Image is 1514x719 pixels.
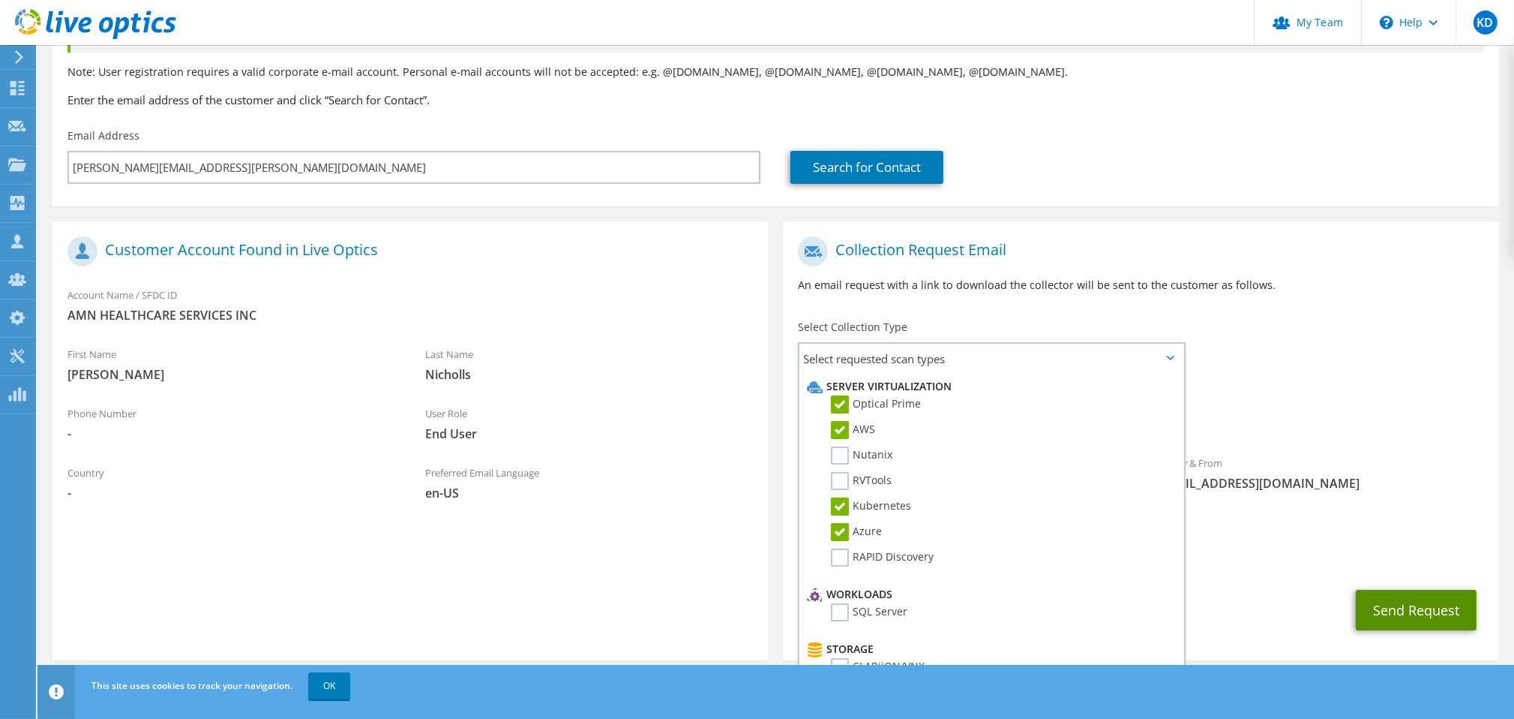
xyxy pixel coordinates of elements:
[803,640,1176,658] li: Storage
[52,279,768,331] div: Account Name / SFDC ID
[52,457,410,509] div: Country
[831,658,925,676] label: CLARiiON/VNX
[831,396,921,414] label: Optical Prime
[803,378,1176,396] li: Server Virtualization
[798,277,1483,293] p: An email request with a link to download the collector will be sent to the customer as follows.
[67,236,745,266] h1: Customer Account Found in Live Optics
[831,498,911,516] label: Kubernetes
[67,366,395,383] span: [PERSON_NAME]
[783,523,1498,575] div: CC & Reply To
[798,320,907,335] label: Select Collection Type
[831,447,892,465] label: Nutanix
[52,398,410,450] div: Phone Number
[410,338,768,390] div: Last Name
[425,485,753,501] span: en-US
[67,426,395,442] span: -
[831,421,875,439] label: AWS
[308,672,350,699] a: OK
[831,549,934,567] label: RAPID Discovery
[799,344,1183,374] span: Select requested scan types
[67,128,139,143] label: Email Address
[52,338,410,390] div: First Name
[783,447,1141,516] div: To
[67,307,753,323] span: AMN HEALTHCARE SERVICES INC
[425,426,753,442] span: End User
[1156,475,1484,492] span: [EMAIL_ADDRESS][DOMAIN_NAME]
[1141,447,1499,499] div: Sender & From
[803,585,1176,603] li: Workloads
[1380,16,1393,29] svg: \n
[831,523,882,541] label: Azure
[790,151,943,184] a: Search for Contact
[67,64,1484,80] p: Note: User registration requires a valid corporate e-mail account. Personal e-mail accounts will ...
[410,398,768,450] div: User Role
[410,457,768,509] div: Preferred Email Language
[831,603,907,621] label: SQL Server
[798,236,1476,266] h1: Collection Request Email
[67,485,395,501] span: -
[91,679,292,692] span: This site uses cookies to track your navigation.
[1474,11,1498,35] span: KD
[67,92,1484,108] h3: Enter the email address of the customer and click “Search for Contact”.
[425,366,753,383] span: Nicholls
[1356,590,1477,630] button: Send Request
[783,380,1498,440] div: Requested Collections
[831,472,892,490] label: RVTools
